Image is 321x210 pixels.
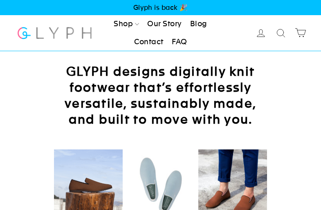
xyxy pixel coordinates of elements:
a: Shop [110,15,142,33]
a: Blog [187,15,211,33]
a: Our Story [144,15,185,33]
img: Glyph [16,22,93,44]
ul: Primary [98,15,223,51]
a: FAQ [168,33,190,51]
a: Contact [131,33,167,51]
h2: GLYPH designs digitally knit footwear that’s effortlessly versatile, sustainably made, and built ... [61,63,260,127]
